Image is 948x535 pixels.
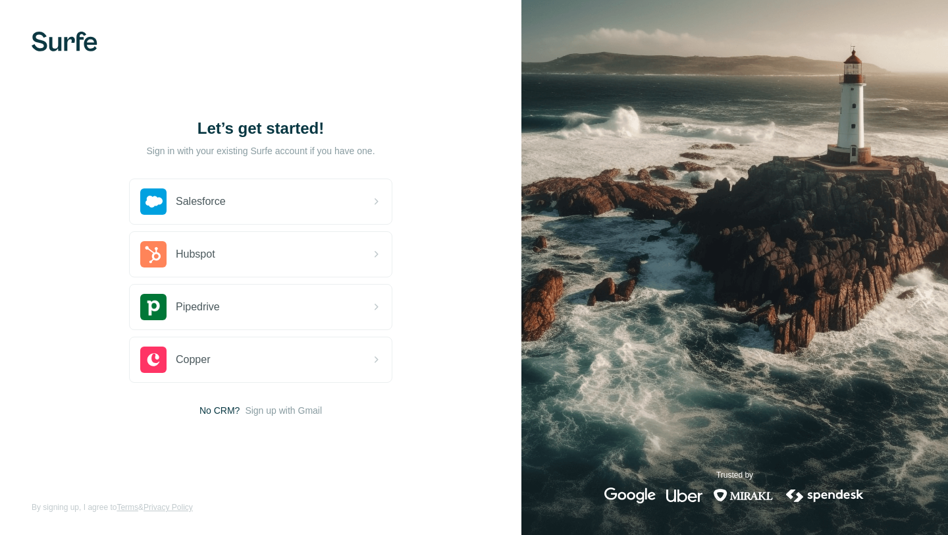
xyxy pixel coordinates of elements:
[32,32,97,51] img: Surfe's logo
[129,118,392,139] h1: Let’s get started!
[245,404,322,417] button: Sign up with Gmail
[716,469,753,481] p: Trusted by
[117,503,138,512] a: Terms
[32,501,193,513] span: By signing up, I agree to &
[713,488,774,503] img: mirakl's logo
[140,347,167,373] img: copper's logo
[176,299,220,315] span: Pipedrive
[199,404,240,417] span: No CRM?
[140,188,167,215] img: salesforce's logo
[176,246,215,262] span: Hubspot
[666,488,702,503] img: uber's logo
[176,352,210,368] span: Copper
[176,194,226,210] span: Salesforce
[604,488,656,503] img: google's logo
[140,294,167,320] img: pipedrive's logo
[784,488,866,503] img: spendesk's logo
[144,503,193,512] a: Privacy Policy
[146,144,375,157] p: Sign in with your existing Surfe account if you have one.
[140,241,167,267] img: hubspot's logo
